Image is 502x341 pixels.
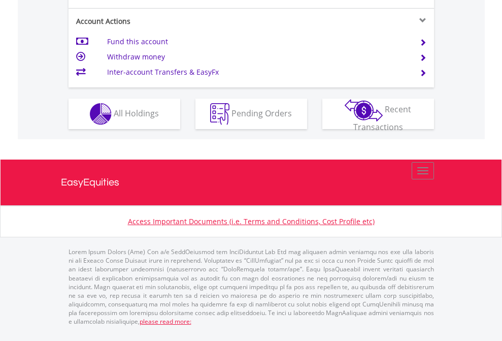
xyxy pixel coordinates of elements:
[107,34,407,49] td: Fund this account
[210,103,229,125] img: pending_instructions-wht.png
[107,49,407,65] td: Withdraw money
[107,65,407,80] td: Inter-account Transfers & EasyFx
[140,317,191,326] a: please read more:
[61,160,442,205] a: EasyEquities
[69,247,434,326] p: Lorem Ipsum Dolors (Ame) Con a/e SeddOeiusmod tem InciDiduntut Lab Etd mag aliquaen admin veniamq...
[231,107,292,118] span: Pending Orders
[128,216,375,226] a: Access Important Documents (i.e. Terms and Conditions, Cost Profile etc)
[345,99,383,121] img: transactions-zar-wht.png
[69,16,251,26] div: Account Actions
[195,99,307,129] button: Pending Orders
[69,99,180,129] button: All Holdings
[114,107,159,118] span: All Holdings
[322,99,434,129] button: Recent Transactions
[90,103,112,125] img: holdings-wht.png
